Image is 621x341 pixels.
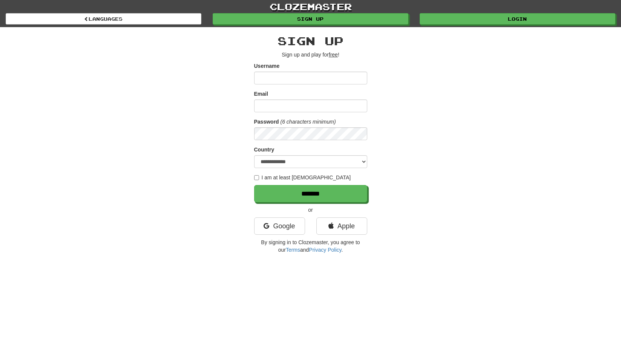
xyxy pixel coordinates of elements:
[254,118,279,125] label: Password
[254,146,274,153] label: Country
[254,239,367,254] p: By signing in to Clozemaster, you agree to our and .
[254,174,351,181] label: I am at least [DEMOGRAPHIC_DATA]
[286,247,300,253] a: Terms
[420,13,615,24] a: Login
[254,217,305,235] a: Google
[254,206,367,214] p: or
[329,52,338,58] u: free
[254,51,367,58] p: Sign up and play for !
[254,175,259,180] input: I am at least [DEMOGRAPHIC_DATA]
[316,217,367,235] a: Apple
[281,119,336,125] em: (6 characters minimum)
[254,35,367,47] h2: Sign up
[213,13,408,24] a: Sign up
[309,247,341,253] a: Privacy Policy
[254,62,280,70] label: Username
[6,13,201,24] a: Languages
[254,90,268,98] label: Email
